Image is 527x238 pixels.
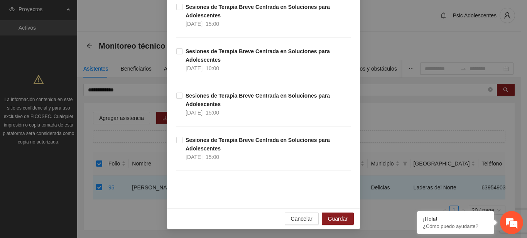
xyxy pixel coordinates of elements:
[328,214,348,223] span: Guardar
[40,39,130,49] div: Chatee con nosotros ahora
[291,214,312,223] span: Cancelar
[186,154,203,160] span: [DATE]
[186,137,330,152] strong: Sesiones de Terapia Breve Centrada en Soluciones para Adolescentes
[127,4,145,22] div: Minimizar ventana de chat en vivo
[186,65,203,71] span: [DATE]
[206,154,219,160] span: 15:00
[186,4,330,19] strong: Sesiones de Terapia Breve Centrada en Soluciones para Adolescentes
[186,93,330,107] strong: Sesiones de Terapia Breve Centrada en Soluciones para Adolescentes
[4,157,147,184] textarea: Escriba su mensaje y pulse “Intro”
[423,223,488,229] p: ¿Cómo puedo ayudarte?
[186,110,203,116] span: [DATE]
[186,48,330,63] strong: Sesiones de Terapia Breve Centrada en Soluciones para Adolescentes
[206,110,219,116] span: 15:00
[186,21,203,27] span: [DATE]
[285,213,319,225] button: Cancelar
[206,65,219,71] span: 10:00
[45,76,106,154] span: Estamos en línea.
[423,216,488,222] div: ¡Hola!
[322,213,354,225] button: Guardar
[206,21,219,27] span: 15:00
